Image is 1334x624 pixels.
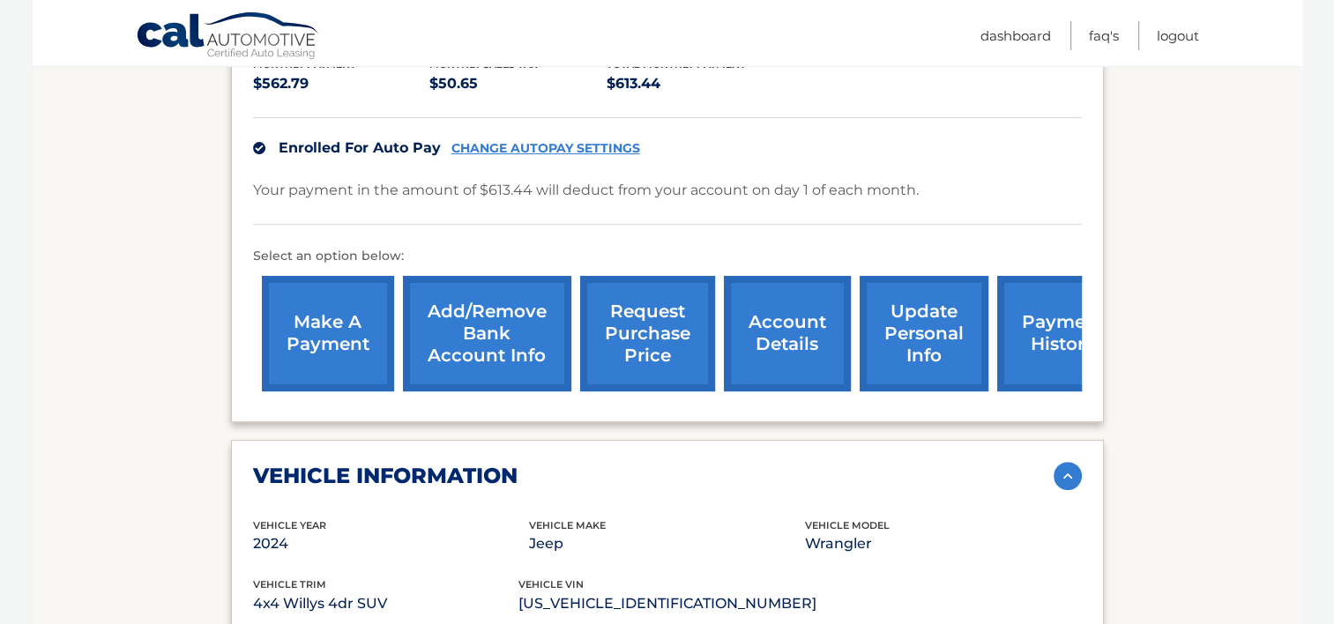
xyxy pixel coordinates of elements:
[805,519,890,531] span: vehicle model
[529,531,805,556] p: Jeep
[980,21,1051,50] a: Dashboard
[724,276,851,391] a: account details
[253,246,1082,267] p: Select an option below:
[253,71,430,96] p: $562.79
[518,591,816,616] p: [US_VEHICLE_IDENTIFICATION_NUMBER]
[429,71,607,96] p: $50.65
[860,276,988,391] a: update personal info
[253,463,518,489] h2: vehicle information
[1054,462,1082,490] img: accordion-active.svg
[1089,21,1119,50] a: FAQ's
[1157,21,1199,50] a: Logout
[279,139,441,156] span: Enrolled For Auto Pay
[253,531,529,556] p: 2024
[253,519,326,531] span: vehicle Year
[529,519,606,531] span: vehicle make
[805,531,1081,556] p: Wrangler
[518,578,584,591] span: vehicle vin
[136,11,321,63] a: Cal Automotive
[607,71,784,96] p: $613.44
[451,141,640,156] a: CHANGE AUTOPAY SETTINGS
[253,578,326,591] span: vehicle trim
[253,591,518,616] p: 4x4 Willys 4dr SUV
[253,142,265,154] img: check.svg
[580,276,715,391] a: request purchase price
[262,276,394,391] a: make a payment
[253,178,919,203] p: Your payment in the amount of $613.44 will deduct from your account on day 1 of each month.
[997,276,1129,391] a: payment history
[403,276,571,391] a: Add/Remove bank account info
